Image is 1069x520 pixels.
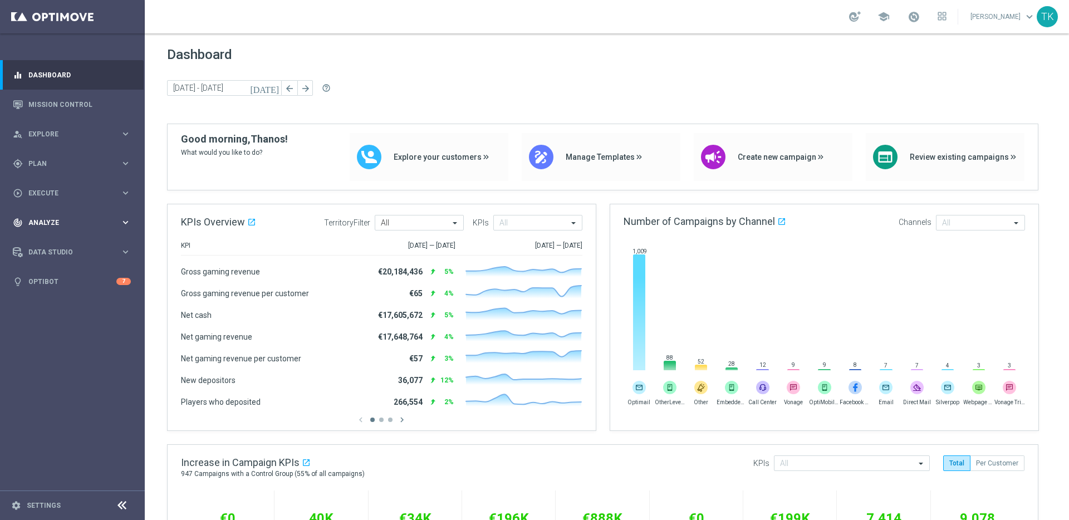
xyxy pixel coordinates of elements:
[27,502,61,509] a: Settings
[120,217,131,228] i: keyboard_arrow_right
[13,188,120,198] div: Execute
[28,190,120,197] span: Execute
[12,277,131,286] button: lightbulb Optibot 7
[28,267,116,296] a: Optibot
[12,159,131,168] button: gps_fixed Plan keyboard_arrow_right
[1023,11,1036,23] span: keyboard_arrow_down
[13,90,131,119] div: Mission Control
[13,267,131,296] div: Optibot
[13,188,23,198] i: play_circle_outline
[120,188,131,198] i: keyboard_arrow_right
[13,70,23,80] i: equalizer
[12,100,131,109] button: Mission Control
[13,247,120,257] div: Data Studio
[13,159,23,169] i: gps_fixed
[116,278,131,285] div: 7
[120,129,131,139] i: keyboard_arrow_right
[877,11,890,23] span: school
[28,249,120,256] span: Data Studio
[120,247,131,257] i: keyboard_arrow_right
[12,130,131,139] button: person_search Explore keyboard_arrow_right
[969,8,1037,25] a: [PERSON_NAME]keyboard_arrow_down
[13,218,120,228] div: Analyze
[13,277,23,287] i: lightbulb
[28,160,120,167] span: Plan
[12,71,131,80] button: equalizer Dashboard
[11,501,21,511] i: settings
[13,218,23,228] i: track_changes
[13,60,131,90] div: Dashboard
[13,129,23,139] i: person_search
[28,131,120,138] span: Explore
[12,218,131,227] button: track_changes Analyze keyboard_arrow_right
[12,189,131,198] button: play_circle_outline Execute keyboard_arrow_right
[28,219,120,226] span: Analyze
[28,90,131,119] a: Mission Control
[1037,6,1058,27] div: TK
[28,60,131,90] a: Dashboard
[13,159,120,169] div: Plan
[13,129,120,139] div: Explore
[120,158,131,169] i: keyboard_arrow_right
[12,248,131,257] button: Data Studio keyboard_arrow_right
